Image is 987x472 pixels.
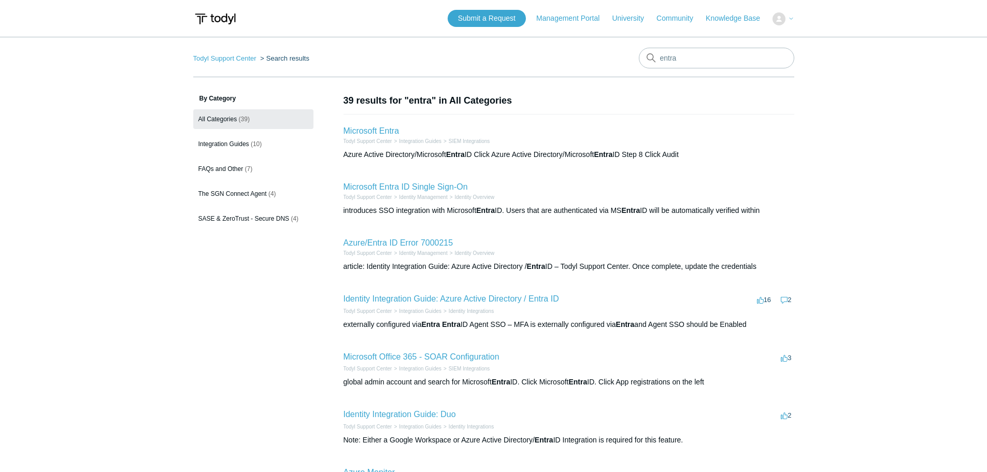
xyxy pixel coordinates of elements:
[757,296,771,304] span: 16
[399,424,441,430] a: Integration Guides
[449,424,494,430] a: Identity Integrations
[639,48,794,68] input: Search
[392,423,441,431] li: Integration Guides
[193,9,237,28] img: Todyl Support Center Help Center home page
[399,138,441,144] a: Integration Guides
[344,94,794,108] h1: 39 results for "entra" in All Categories
[616,320,635,328] em: Entra
[441,137,490,145] li: SIEM Integrations
[781,411,791,419] span: 2
[193,109,313,129] a: All Categories (39)
[193,54,259,62] li: Todyl Support Center
[344,410,456,419] a: Identity Integration Guide: Duo
[344,205,794,216] div: introduces SSO integration with Microsoft ID. Users that are authenticated via MS ID will be auto...
[344,365,392,373] li: Todyl Support Center
[441,307,494,315] li: Identity Integrations
[781,296,791,304] span: 2
[492,378,510,386] em: Entra
[621,206,640,214] em: Entra
[344,250,392,256] a: Todyl Support Center
[258,54,309,62] li: Search results
[344,137,392,145] li: Todyl Support Center
[656,13,704,24] a: Community
[245,165,253,173] span: (7)
[455,250,495,256] a: Identity Overview
[193,184,313,204] a: The SGN Connect Agent (4)
[193,54,256,62] a: Todyl Support Center
[706,13,770,24] a: Knowledge Base
[421,320,440,328] em: Entra
[344,294,559,303] a: Identity Integration Guide: Azure Active Directory / Entra ID
[344,424,392,430] a: Todyl Support Center
[344,435,794,446] div: Note: Either a Google Workspace or Azure Active Directory/ ID Integration is required for this fe...
[198,165,244,173] span: FAQs and Other
[344,249,392,257] li: Todyl Support Center
[392,137,441,145] li: Integration Guides
[344,307,392,315] li: Todyl Support Center
[441,365,490,373] li: SIEM Integrations
[344,138,392,144] a: Todyl Support Center
[536,13,610,24] a: Management Portal
[612,13,654,24] a: University
[198,215,290,222] span: SASE & ZeroTrust - Secure DNS
[193,134,313,154] a: Integration Guides (10)
[239,116,250,123] span: (39)
[198,140,249,148] span: Integration Guides
[193,159,313,179] a: FAQs and Other (7)
[344,377,794,388] div: global admin account and search for Microsoft ID. Click Microsoft ID. Click App registrations on ...
[449,308,494,314] a: Identity Integrations
[268,190,276,197] span: (4)
[392,249,447,257] li: Identity Management
[344,319,794,330] div: externally configured via ID Agent SSO – MFA is externally configured via and Agent SSO should be...
[344,352,499,361] a: Microsoft Office 365 - SOAR Configuration
[344,194,392,200] a: Todyl Support Center
[399,250,447,256] a: Identity Management
[344,193,392,201] li: Todyl Support Center
[399,308,441,314] a: Integration Guides
[344,238,453,247] a: Azure/Entra ID Error 7000215
[448,193,495,201] li: Identity Overview
[594,150,612,159] em: Entra
[392,365,441,373] li: Integration Guides
[198,116,237,123] span: All Categories
[535,436,553,444] em: Entra
[527,262,546,270] em: Entra
[193,94,313,103] h3: By Category
[344,261,794,272] div: article: Identity Integration Guide: Azure Active Directory / ID – Todyl Support Center. Once com...
[392,307,441,315] li: Integration Guides
[198,190,267,197] span: The SGN Connect Agent
[446,150,465,159] em: Entra
[568,378,587,386] em: Entra
[476,206,495,214] em: Entra
[399,366,441,371] a: Integration Guides
[449,138,490,144] a: SIEM Integrations
[344,423,392,431] li: Todyl Support Center
[193,209,313,228] a: SASE & ZeroTrust - Secure DNS (4)
[781,354,791,362] span: 3
[448,249,495,257] li: Identity Overview
[291,215,298,222] span: (4)
[441,423,494,431] li: Identity Integrations
[455,194,495,200] a: Identity Overview
[399,194,447,200] a: Identity Management
[344,182,468,191] a: Microsoft Entra ID Single Sign-On
[442,320,461,328] em: Entra
[344,366,392,371] a: Todyl Support Center
[344,149,794,160] div: Azure Active Directory/Microsoft ID Click Azure Active Directory/Microsoft ID Step 8 Click Audit
[392,193,447,201] li: Identity Management
[448,10,526,27] a: Submit a Request
[344,126,399,135] a: Microsoft Entra
[449,366,490,371] a: SIEM Integrations
[251,140,262,148] span: (10)
[344,308,392,314] a: Todyl Support Center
